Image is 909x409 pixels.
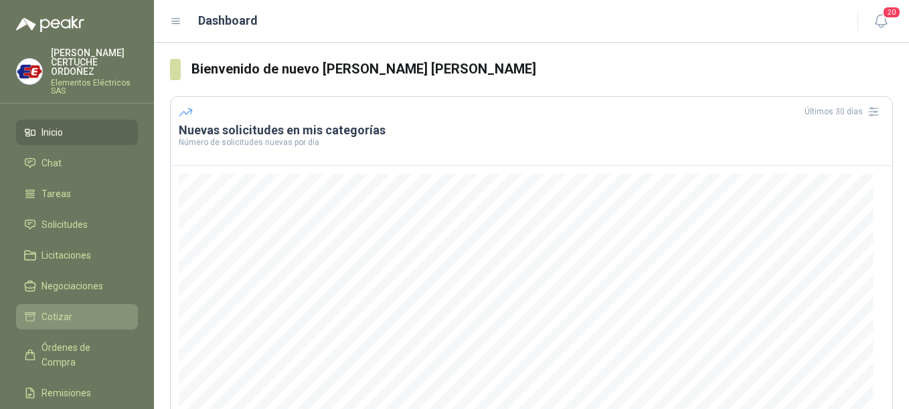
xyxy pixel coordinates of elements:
a: Licitaciones [16,243,138,268]
a: Órdenes de Compra [16,335,138,375]
span: Cotizar [42,309,72,324]
span: Licitaciones [42,248,91,263]
a: Cotizar [16,304,138,329]
h3: Bienvenido de nuevo [PERSON_NAME] [PERSON_NAME] [191,59,893,80]
a: Tareas [16,181,138,207]
span: Negociaciones [42,279,103,293]
h3: Nuevas solicitudes en mis categorías [179,122,884,138]
a: Chat [16,150,138,176]
span: Chat [42,156,62,170]
a: Negociaciones [16,273,138,299]
span: Órdenes de Compra [42,340,125,370]
img: Logo peakr [16,16,84,32]
a: Inicio [16,120,138,145]
span: Tareas [42,186,71,201]
span: Remisiones [42,386,91,400]
p: [PERSON_NAME] CERTUCHE ORDOÑEZ [51,48,138,76]
span: 20 [882,6,901,19]
a: Remisiones [16,380,138,406]
h1: Dashboard [198,11,258,30]
p: Elementos Eléctricos SAS [51,79,138,95]
p: Número de solicitudes nuevas por día [179,138,884,146]
span: Inicio [42,125,63,140]
a: Solicitudes [16,212,138,237]
img: Company Logo [17,59,42,84]
div: Últimos 30 días [805,101,884,122]
button: 20 [869,9,893,33]
span: Solicitudes [42,217,88,232]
